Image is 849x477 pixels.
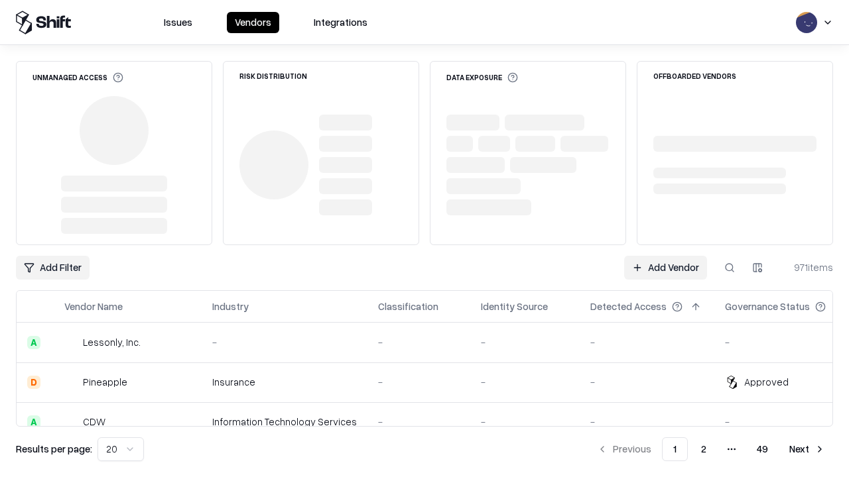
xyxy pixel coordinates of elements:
div: - [378,335,460,349]
div: - [481,415,569,429]
div: Lessonly, Inc. [83,335,141,349]
div: Governance Status [725,299,810,313]
div: - [212,335,357,349]
img: Lessonly, Inc. [64,336,78,349]
div: Pineapple [83,375,127,389]
div: Unmanaged Access [33,72,123,83]
a: Add Vendor [624,256,707,280]
div: A [27,336,40,349]
div: Information Technology Services [212,415,357,429]
button: 1 [662,437,688,461]
p: Results per page: [16,442,92,456]
div: - [725,415,847,429]
div: - [481,375,569,389]
div: - [590,415,704,429]
div: - [725,335,847,349]
div: - [590,375,704,389]
div: - [481,335,569,349]
div: Vendor Name [64,299,123,313]
div: - [378,375,460,389]
nav: pagination [589,437,833,461]
div: Risk Distribution [239,72,307,79]
div: Approved [744,375,789,389]
div: - [378,415,460,429]
div: Detected Access [590,299,667,313]
div: D [27,376,40,389]
div: Data Exposure [446,72,518,83]
button: Add Filter [16,256,90,280]
button: 49 [746,437,779,461]
div: - [590,335,704,349]
img: Pineapple [64,376,78,389]
div: Industry [212,299,249,313]
div: Offboarded Vendors [653,72,736,79]
button: Vendors [227,12,279,33]
button: Issues [156,12,200,33]
div: Classification [378,299,438,313]
img: CDW [64,415,78,429]
div: Identity Source [481,299,548,313]
button: 2 [690,437,717,461]
div: 971 items [780,260,833,274]
button: Integrations [306,12,375,33]
div: Insurance [212,375,357,389]
button: Next [781,437,833,461]
div: CDW [83,415,105,429]
div: A [27,415,40,429]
